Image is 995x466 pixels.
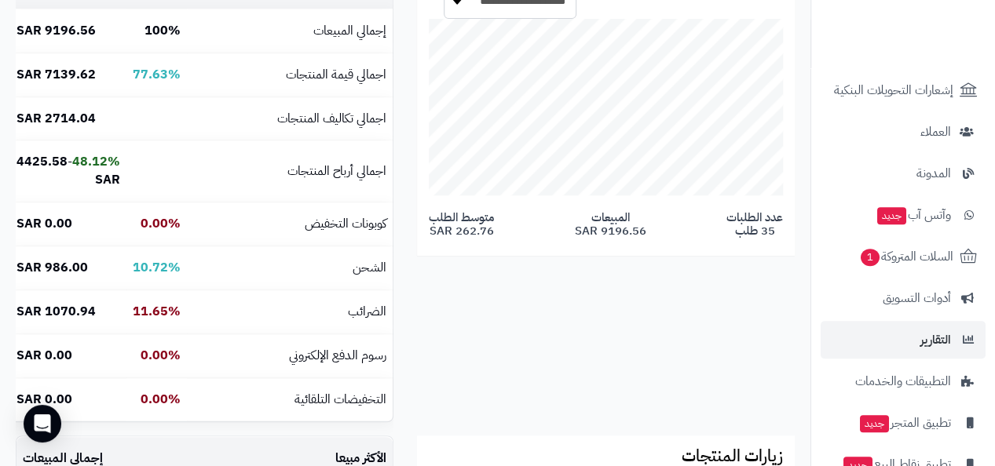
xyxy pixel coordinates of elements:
[877,207,906,224] span: جديد
[10,140,126,202] td: -
[916,162,951,184] span: المدونة
[920,121,951,143] span: العملاء
[821,238,986,275] a: السلات المتروكة1
[821,321,986,359] a: التقارير
[16,346,72,365] b: 0.00 SAR
[888,12,980,45] img: logo-2.png
[834,79,953,101] span: إشعارات التحويلات البنكية
[144,21,181,40] b: 100%
[821,196,986,234] a: وآتس آبجديد
[860,415,889,432] span: جديد
[16,109,96,128] b: 2714.04 SAR
[821,404,986,442] a: تطبيق المتجرجديد
[16,390,72,409] b: 0.00 SAR
[133,302,181,321] b: 11.65%
[16,65,96,84] b: 7139.62 SAR
[187,140,393,202] td: اجمالي أرباح المنتجات
[821,155,986,192] a: المدونة
[920,329,951,351] span: التقارير
[187,378,393,421] td: التخفيضات التلقائية
[821,279,986,317] a: أدوات التسويق
[726,211,783,237] span: عدد الطلبات 35 طلب
[133,258,181,277] b: 10.72%
[821,113,986,151] a: العملاء
[858,412,951,434] span: تطبيق المتجر
[821,71,986,109] a: إشعارات التحويلات البنكية
[821,362,986,400] a: التطبيقات والخدمات
[883,287,951,309] span: أدوات التسويق
[16,214,72,233] b: 0.00 SAR
[16,258,88,277] b: 986.00 SAR
[141,346,181,365] b: 0.00%
[187,334,393,377] td: رسوم الدفع الإلكتروني
[16,21,96,40] b: 9196.56 SAR
[861,249,880,266] span: 1
[187,97,393,140] td: اجمالي تكاليف المنتجات
[859,246,953,268] span: السلات المتروكة
[16,302,96,321] b: 1070.94 SAR
[855,370,951,392] span: التطبيقات والخدمات
[72,152,120,171] b: 48.12%
[187,53,393,96] td: اجمالي قيمة المنتجات
[876,204,951,226] span: وآتس آب
[187,202,393,246] td: كوبونات التخفيض
[429,447,783,465] h3: زيارات المنتجات
[187,246,393,289] td: الشحن
[429,211,494,237] span: متوسط الطلب 262.76 SAR
[16,152,120,189] b: 4425.58 SAR
[141,214,181,233] b: 0.00%
[187,9,393,53] td: إجمالي المبيعات
[133,65,181,84] b: 77.63%
[141,390,181,409] b: 0.00%
[187,290,393,333] td: الضرائب
[24,405,61,442] div: Open Intercom Messenger
[575,211,646,237] span: المبيعات 9196.56 SAR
